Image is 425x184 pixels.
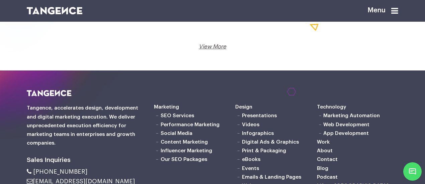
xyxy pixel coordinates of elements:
[199,44,226,49] a: View More
[242,174,301,180] a: Emails & Landing Pages
[242,148,286,153] a: Print & Packaging
[323,122,369,127] a: Web Development
[317,157,338,162] a: Contact
[242,139,299,145] a: Digital Ads & Graphics
[317,174,338,180] a: Podcast
[161,139,208,145] a: Content Marketing
[27,169,87,175] a: [PHONE_NUMBER]
[403,162,422,181] span: Chat Widget
[161,122,220,127] a: Performance Marketing
[154,103,235,111] h6: Marketing
[242,166,259,171] a: Events
[161,131,192,136] a: Social Media
[242,113,277,118] a: Presentations
[242,157,260,162] a: eBooks
[161,148,212,153] a: Influencer Marketing
[27,104,144,147] h6: Tangence, accelerates design, development and digital marketing execution. We deliver unprecedent...
[161,113,194,118] a: SEO Services
[33,169,87,175] span: [PHONE_NUMBER]
[242,122,259,127] a: Videos
[323,131,369,136] a: App Development
[242,131,274,136] a: Infographics
[323,113,380,118] a: Marketing Automation
[317,148,333,153] a: About
[161,157,207,162] a: Our SEO Packages
[317,139,330,145] a: Work
[27,7,82,14] img: logo SVG
[317,103,398,111] h6: Technology
[235,103,317,111] h6: Design
[27,155,144,166] h6: Sales Inquiries
[317,166,328,171] a: Blog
